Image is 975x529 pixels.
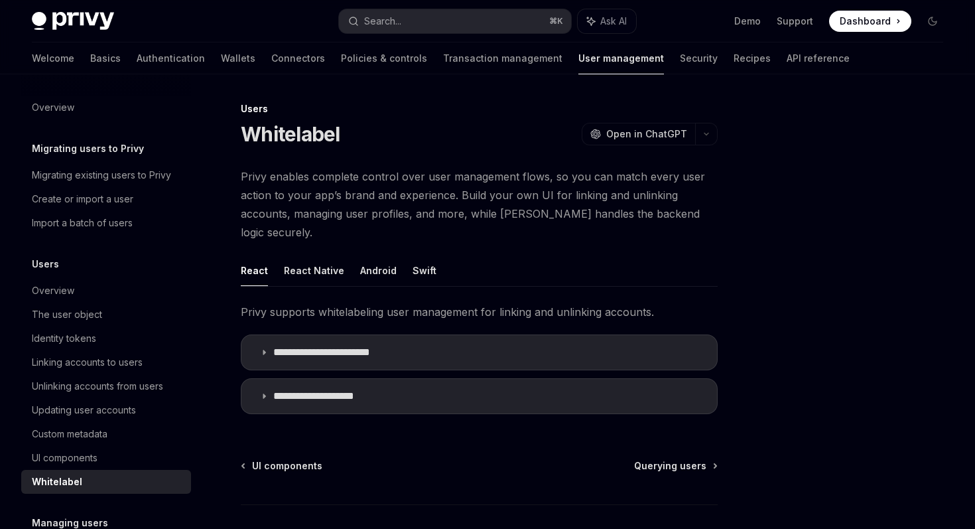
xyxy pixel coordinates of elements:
[241,102,718,115] div: Users
[339,9,570,33] button: Search...⌘K
[32,100,74,115] div: Overview
[364,13,401,29] div: Search...
[922,11,943,32] button: Toggle dark mode
[32,402,136,418] div: Updating user accounts
[549,16,563,27] span: ⌘ K
[734,42,771,74] a: Recipes
[271,42,325,74] a: Connectors
[21,398,191,422] a: Updating user accounts
[32,283,74,299] div: Overview
[734,15,761,28] a: Demo
[600,15,627,28] span: Ask AI
[21,470,191,494] a: Whitelabel
[21,187,191,211] a: Create or import a user
[32,354,143,370] div: Linking accounts to users
[252,459,322,473] span: UI components
[360,255,397,286] button: Android
[341,42,427,74] a: Policies & controls
[829,11,911,32] a: Dashboard
[32,167,171,183] div: Migrating existing users to Privy
[21,422,191,446] a: Custom metadata
[21,96,191,119] a: Overview
[21,279,191,303] a: Overview
[606,127,687,141] span: Open in ChatGPT
[578,42,664,74] a: User management
[21,446,191,470] a: UI components
[90,42,121,74] a: Basics
[840,15,891,28] span: Dashboard
[21,327,191,350] a: Identity tokens
[32,307,102,323] div: The user object
[787,42,850,74] a: API reference
[32,426,107,442] div: Custom metadata
[242,459,322,473] a: UI components
[680,42,718,74] a: Security
[21,374,191,398] a: Unlinking accounts from users
[443,42,562,74] a: Transaction management
[578,9,636,33] button: Ask AI
[32,191,133,207] div: Create or import a user
[32,378,163,394] div: Unlinking accounts from users
[582,123,695,145] button: Open in ChatGPT
[241,255,268,286] button: React
[32,141,144,157] h5: Migrating users to Privy
[32,450,97,466] div: UI components
[32,474,82,490] div: Whitelabel
[21,350,191,374] a: Linking accounts to users
[32,215,133,231] div: Import a batch of users
[634,459,706,473] span: Querying users
[137,42,205,74] a: Authentication
[241,303,718,321] span: Privy supports whitelabeling user management for linking and unlinking accounts.
[241,167,718,242] span: Privy enables complete control over user management flows, so you can match every user action to ...
[634,459,716,473] a: Querying users
[21,303,191,327] a: The user object
[32,331,96,346] div: Identity tokens
[221,42,255,74] a: Wallets
[241,122,340,146] h1: Whitelabel
[32,42,74,74] a: Welcome
[21,211,191,235] a: Import a batch of users
[32,12,114,31] img: dark logo
[21,163,191,187] a: Migrating existing users to Privy
[777,15,813,28] a: Support
[284,255,344,286] button: React Native
[32,256,59,272] h5: Users
[413,255,436,286] button: Swift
